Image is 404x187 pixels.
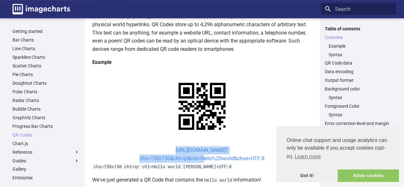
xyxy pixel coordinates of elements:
[12,97,80,103] a: Radar Charts
[325,95,392,100] nav: Background color
[321,26,396,127] nav: Table of contents
[92,58,312,66] h4: Example
[276,126,399,182] div: cookieconsent
[12,175,80,181] a: Enterprise
[325,103,392,109] a: Foreground Color
[12,46,80,51] a: Line Charts
[325,86,392,92] a: Background color
[12,89,80,95] a: Polar Charts
[12,115,80,121] a: GraphViz Charts
[325,60,392,66] a: QR Code data
[167,72,237,141] img: chart
[329,112,392,118] a: Syntax
[321,26,396,32] label: Table of contents
[329,52,392,58] a: Syntax
[12,141,80,146] a: Chart.js
[92,176,312,184] p: We've just generated a QR Code that contains the information!
[12,37,80,43] a: Bar Charts
[12,158,80,164] label: Guides
[12,123,80,129] a: Progress Bar Charts
[12,106,80,112] a: Bubble Charts
[140,147,264,161] a: [URL][DOMAIN_NAME]?chs=150x150&cht=qr&chl=Hello%20world&choe=UTF-8
[293,152,322,161] a: learn more about cookies
[92,164,233,169] code: chs=150x150 cht=qr chl=Hello world [PERSON_NAME]=UTF-8
[203,177,233,183] code: Hello world
[325,43,392,58] nav: Overview
[329,95,392,100] a: Syntax
[12,54,80,60] a: Sparkline Charts
[12,63,80,69] a: Scatter Charts
[325,112,392,118] nav: Foreground Color
[12,166,80,172] a: Gallery
[12,4,70,14] img: logo
[325,35,392,40] a: Overview
[338,169,399,182] a: allow cookies
[12,149,80,155] label: Reference
[276,169,338,182] a: dismiss cookie message
[325,77,392,83] a: Output format
[12,132,80,138] a: QR Codes
[12,80,80,86] a: Doughnut Charts
[92,12,312,53] p: QR codes are a popular type of two-dimensional barcode. They are also known as hardlinks or physi...
[321,3,396,15] input: Search
[286,136,389,161] span: Online chat support and usage analytics can only be available if you accept cookies (opt-in).
[329,43,392,49] a: Example
[10,1,72,17] a: Image-Charts documentation
[325,69,392,74] a: Data encoding
[12,72,80,77] a: Pie Charts
[12,28,80,34] a: Getting started
[325,121,392,126] a: Error correction level and margin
